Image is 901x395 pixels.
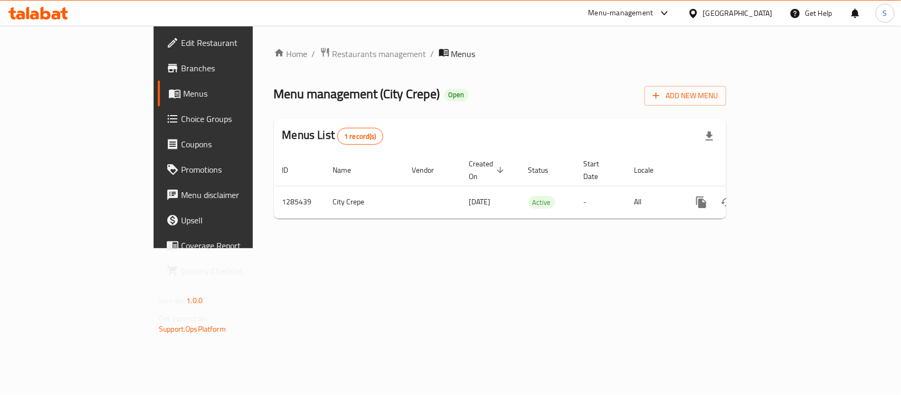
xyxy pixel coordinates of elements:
[181,265,296,277] span: Grocery Checklist
[680,154,799,186] th: Actions
[274,47,726,61] nav: breadcrumb
[158,182,304,208] a: Menu disclaimer
[158,131,304,157] a: Coupons
[444,89,469,101] div: Open
[186,294,203,307] span: 1.0.0
[181,189,296,201] span: Menu disclaimer
[653,89,718,102] span: Add New Menu
[158,157,304,182] a: Promotions
[333,164,365,176] span: Name
[697,124,722,149] div: Export file
[589,7,653,20] div: Menu-management
[312,48,316,60] li: /
[158,81,304,106] a: Menus
[158,30,304,55] a: Edit Restaurant
[158,208,304,233] a: Upsell
[333,48,426,60] span: Restaurants management
[469,195,491,209] span: [DATE]
[181,112,296,125] span: Choice Groups
[528,196,555,209] span: Active
[703,7,773,19] div: [GEOGRAPHIC_DATA]
[181,36,296,49] span: Edit Restaurant
[181,138,296,151] span: Coupons
[183,87,296,100] span: Menus
[181,214,296,227] span: Upsell
[158,233,304,258] a: Coverage Report
[412,164,448,176] span: Vendor
[338,131,383,142] span: 1 record(s)
[282,164,302,176] span: ID
[634,164,668,176] span: Locale
[689,190,714,215] button: more
[626,186,680,218] td: All
[431,48,434,60] li: /
[320,47,426,61] a: Restaurants management
[282,127,383,145] h2: Menus List
[274,154,799,219] table: enhanced table
[181,163,296,176] span: Promotions
[181,62,296,74] span: Branches
[274,82,440,106] span: Menu management ( City Crepe )
[158,106,304,131] a: Choice Groups
[469,157,507,183] span: Created On
[159,294,185,307] span: Version:
[451,48,476,60] span: Menus
[159,322,226,336] a: Support.OpsPlatform
[644,86,726,106] button: Add New Menu
[337,128,383,145] div: Total records count
[575,186,626,218] td: -
[714,190,739,215] button: Change Status
[444,90,469,99] span: Open
[158,258,304,284] a: Grocery Checklist
[528,164,563,176] span: Status
[325,186,404,218] td: City Crepe
[159,312,207,325] span: Get support on:
[181,239,296,252] span: Coverage Report
[158,55,304,81] a: Branches
[883,7,887,19] span: S
[584,157,613,183] span: Start Date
